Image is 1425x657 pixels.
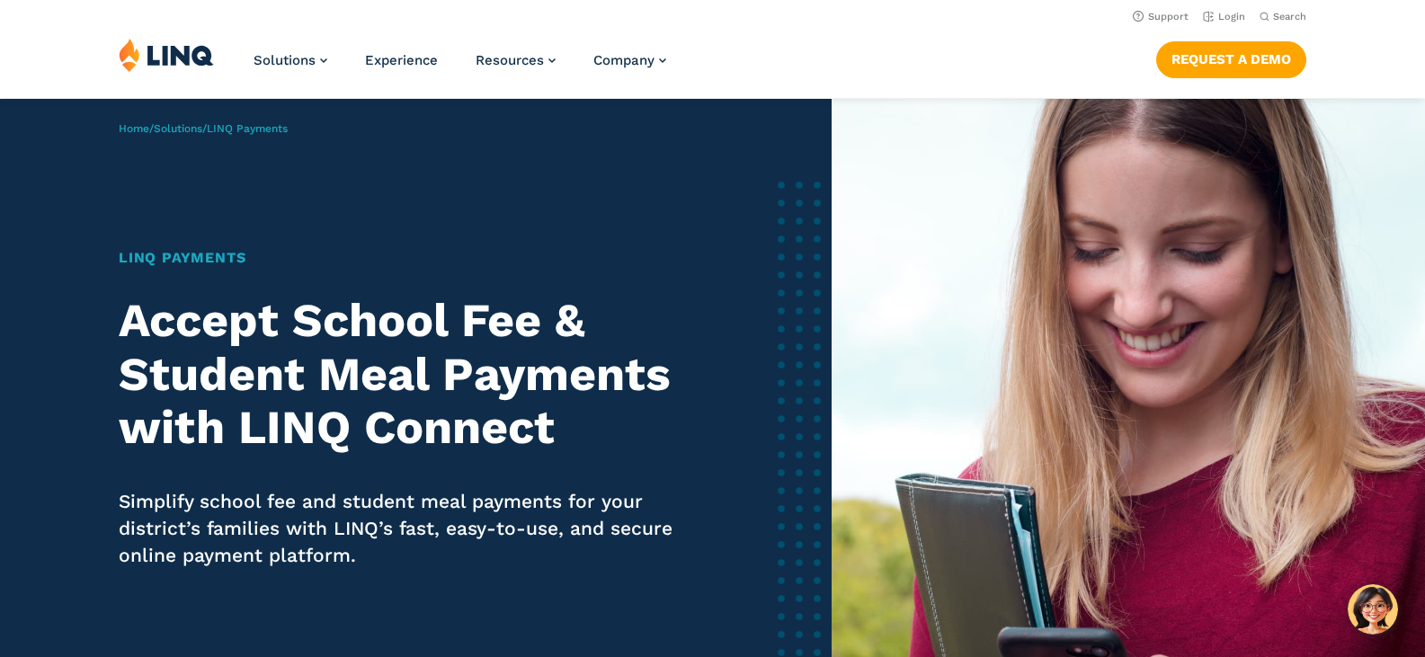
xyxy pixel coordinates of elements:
[119,122,149,135] a: Home
[593,52,655,68] span: Company
[254,52,316,68] span: Solutions
[119,247,681,269] h1: LINQ Payments
[365,52,438,68] a: Experience
[207,122,288,135] span: LINQ Payments
[1273,11,1306,22] span: Search
[476,52,556,68] a: Resources
[1156,38,1306,77] nav: Button Navigation
[119,294,681,455] h2: Accept School Fee & Student Meal Payments with LINQ Connect
[1260,10,1306,23] button: Open Search Bar
[476,52,544,68] span: Resources
[254,52,327,68] a: Solutions
[119,38,214,72] img: LINQ | K‑12 Software
[1203,11,1245,22] a: Login
[119,122,288,135] span: / /
[1133,11,1189,22] a: Support
[119,488,681,569] p: Simplify school fee and student meal payments for your district’s families with LINQ’s fast, easy...
[593,52,666,68] a: Company
[154,122,202,135] a: Solutions
[254,38,666,97] nav: Primary Navigation
[1348,584,1398,635] button: Hello, have a question? Let’s chat.
[1156,41,1306,77] a: Request a Demo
